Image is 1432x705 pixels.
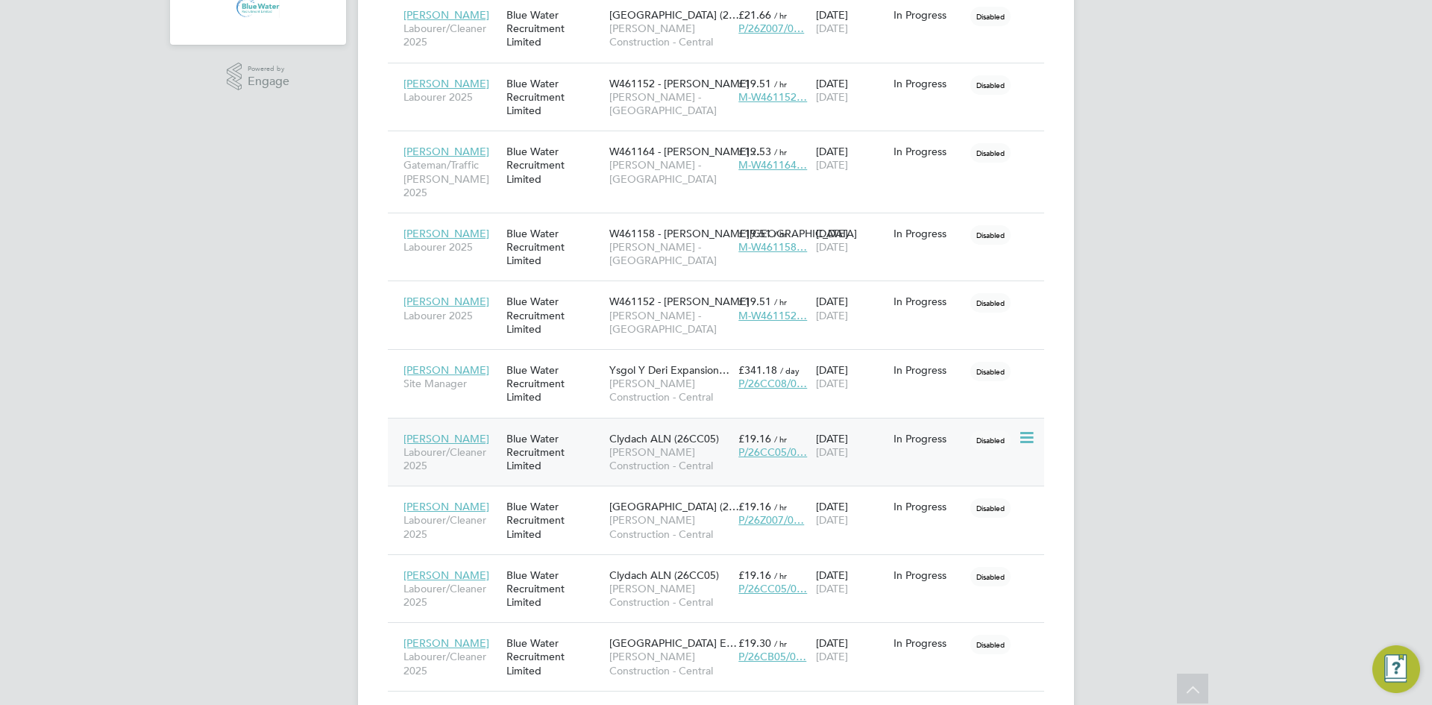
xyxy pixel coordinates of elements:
[403,240,499,254] span: Labourer 2025
[609,636,737,650] span: [GEOGRAPHIC_DATA] E…
[403,90,499,104] span: Labourer 2025
[400,424,1044,436] a: [PERSON_NAME]Labourer/Cleaner 2025Blue Water Recruitment LimitedClydach ALN (26CC05)[PERSON_NAME]...
[609,432,719,445] span: Clydach ALN (26CC05)
[812,356,890,398] div: [DATE]
[970,635,1011,654] span: Disabled
[403,77,489,90] span: [PERSON_NAME]
[400,628,1044,641] a: [PERSON_NAME]Labourer/Cleaner 2025Blue Water Recruitment Limited[GEOGRAPHIC_DATA] E…[PERSON_NAME]...
[403,295,489,308] span: [PERSON_NAME]
[816,445,848,459] span: [DATE]
[503,356,606,412] div: Blue Water Recruitment Limited
[738,158,807,172] span: M-W461164…
[403,650,499,677] span: Labourer/Cleaner 2025
[738,227,771,240] span: £19.51
[403,363,489,377] span: [PERSON_NAME]
[503,424,606,480] div: Blue Water Recruitment Limited
[738,650,806,663] span: P/26CB05/0…
[894,500,964,513] div: In Progress
[403,568,489,582] span: [PERSON_NAME]
[970,143,1011,163] span: Disabled
[400,219,1044,231] a: [PERSON_NAME]Labourer 2025Blue Water Recruitment LimitedW461158 - [PERSON_NAME][GEOGRAPHIC_DATA][...
[738,309,807,322] span: M-W461152…
[816,513,848,527] span: [DATE]
[970,225,1011,245] span: Disabled
[609,650,731,677] span: [PERSON_NAME] Construction - Central
[403,22,499,48] span: Labourer/Cleaner 2025
[609,363,729,377] span: Ysgol Y Deri Expansion…
[894,432,964,445] div: In Progress
[403,377,499,390] span: Site Manager
[970,430,1011,450] span: Disabled
[609,22,731,48] span: [PERSON_NAME] Construction - Central
[503,561,606,617] div: Blue Water Recruitment Limited
[738,363,777,377] span: £341.18
[774,433,787,445] span: / hr
[812,424,890,466] div: [DATE]
[812,137,890,179] div: [DATE]
[738,377,807,390] span: P/26CC08/0…
[894,568,964,582] div: In Progress
[970,75,1011,95] span: Disabled
[503,69,606,125] div: Blue Water Recruitment Limited
[816,650,848,663] span: [DATE]
[403,309,499,322] span: Labourer 2025
[812,219,890,261] div: [DATE]
[816,309,848,322] span: [DATE]
[816,90,848,104] span: [DATE]
[738,445,807,459] span: P/26CC05/0…
[403,432,489,445] span: [PERSON_NAME]
[738,8,771,22] span: £21.66
[738,500,771,513] span: £19.16
[503,629,606,685] div: Blue Water Recruitment Limited
[503,492,606,548] div: Blue Water Recruitment Limited
[894,77,964,90] div: In Progress
[403,445,499,472] span: Labourer/Cleaner 2025
[609,568,719,582] span: Clydach ALN (26CC05)
[970,567,1011,586] span: Disabled
[403,513,499,540] span: Labourer/Cleaner 2025
[816,240,848,254] span: [DATE]
[609,309,731,336] span: [PERSON_NAME] - [GEOGRAPHIC_DATA]
[609,582,731,609] span: [PERSON_NAME] Construction - Central
[400,560,1044,573] a: [PERSON_NAME]Labourer/Cleaner 2025Blue Water Recruitment LimitedClydach ALN (26CC05)[PERSON_NAME]...
[812,561,890,603] div: [DATE]
[774,638,787,649] span: / hr
[609,295,750,308] span: W461152 - [PERSON_NAME]
[503,1,606,57] div: Blue Water Recruitment Limited
[894,636,964,650] div: In Progress
[816,158,848,172] span: [DATE]
[400,137,1044,149] a: [PERSON_NAME]Gateman/Traffic [PERSON_NAME] 2025Blue Water Recruitment LimitedW461164 - [PERSON_NA...
[403,158,499,199] span: Gateman/Traffic [PERSON_NAME] 2025
[774,570,787,581] span: / hr
[738,145,771,158] span: £19.53
[609,90,731,117] span: [PERSON_NAME] - [GEOGRAPHIC_DATA]
[609,377,731,404] span: [PERSON_NAME] Construction - Central
[609,8,739,22] span: [GEOGRAPHIC_DATA] (2…
[403,500,489,513] span: [PERSON_NAME]
[738,77,771,90] span: £19.51
[609,227,857,240] span: W461158 - [PERSON_NAME][GEOGRAPHIC_DATA]
[248,75,289,88] span: Engage
[403,8,489,22] span: [PERSON_NAME]
[609,513,731,540] span: [PERSON_NAME] Construction - Central
[503,137,606,193] div: Blue Water Recruitment Limited
[970,498,1011,518] span: Disabled
[774,10,787,21] span: / hr
[609,240,731,267] span: [PERSON_NAME] - [GEOGRAPHIC_DATA]
[894,8,964,22] div: In Progress
[1372,645,1420,693] button: Engage Resource Center
[400,492,1044,504] a: [PERSON_NAME]Labourer/Cleaner 2025Blue Water Recruitment Limited[GEOGRAPHIC_DATA] (2…[PERSON_NAME...
[738,90,807,104] span: M-W461152…
[609,500,739,513] span: [GEOGRAPHIC_DATA] (2…
[970,293,1011,313] span: Disabled
[774,78,787,90] span: / hr
[738,636,771,650] span: £19.30
[894,227,964,240] div: In Progress
[738,295,771,308] span: £19.51
[738,513,804,527] span: P/26Z007/0…
[774,501,787,513] span: / hr
[403,227,489,240] span: [PERSON_NAME]
[816,582,848,595] span: [DATE]
[400,286,1044,299] a: [PERSON_NAME]Labourer 2025Blue Water Recruitment LimitedW461152 - [PERSON_NAME][PERSON_NAME] - [G...
[774,228,787,239] span: / hr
